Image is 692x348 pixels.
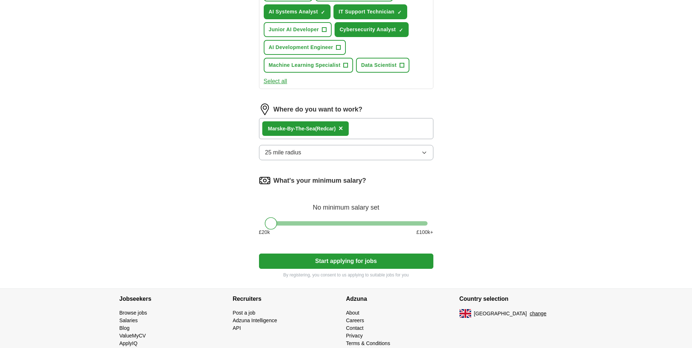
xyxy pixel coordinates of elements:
span: ✓ [321,9,325,15]
span: AI Development Engineer [269,44,333,51]
span: 25 mile radius [265,148,302,157]
button: Data Scientist [356,58,409,73]
span: Machine Learning Specialist [269,61,341,69]
a: Post a job [233,310,255,316]
a: Browse jobs [120,310,147,316]
span: × [339,124,343,132]
span: (Redcar) [315,126,336,131]
button: IT Support Technician✓ [333,4,407,19]
button: Machine Learning Specialist [264,58,353,73]
span: Cybersecurity Analyst [340,26,396,33]
a: Salaries [120,317,138,323]
span: Junior AI Developer [269,26,319,33]
button: change [530,310,546,317]
a: Terms & Conditions [346,340,390,346]
button: × [339,123,343,134]
img: location.png [259,104,271,115]
span: [GEOGRAPHIC_DATA] [474,310,527,317]
button: AI Systems Analyst✓ [264,4,331,19]
a: ValueMyCV [120,333,146,339]
h4: Country selection [460,289,573,309]
span: £ 20 k [259,228,270,236]
label: What's your minimum salary? [274,176,366,186]
a: Adzuna Intelligence [233,317,277,323]
a: ApplyIQ [120,340,138,346]
span: IT Support Technician [339,8,394,16]
span: Data Scientist [361,61,397,69]
button: AI Development Engineer [264,40,346,55]
img: salary.png [259,175,271,186]
a: Blog [120,325,130,331]
div: No minimum salary set [259,195,433,213]
span: £ 100 k+ [416,228,433,236]
label: Where do you want to work? [274,105,363,114]
span: ✓ [399,27,403,33]
a: Privacy [346,333,363,339]
button: 25 mile radius [259,145,433,160]
span: AI Systems Analyst [269,8,318,16]
span: ✓ [397,9,402,15]
a: About [346,310,360,316]
a: Careers [346,317,364,323]
p: By registering, you consent to us applying to suitable jobs for you [259,272,433,278]
a: Contact [346,325,364,331]
button: Cybersecurity Analyst✓ [335,22,409,37]
img: UK flag [460,309,471,318]
button: Start applying for jobs [259,254,433,269]
button: Select all [264,77,287,86]
a: API [233,325,241,331]
div: Marske-By-The-Sea [268,125,336,133]
button: Junior AI Developer [264,22,332,37]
